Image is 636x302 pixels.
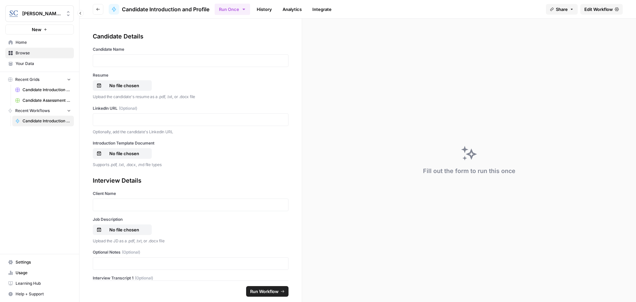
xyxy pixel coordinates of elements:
[16,50,71,56] span: Browse
[93,105,289,111] label: LinkedIn URL
[5,106,74,116] button: Recent Workflows
[23,87,71,93] span: Candidate Introduction Download Sheet
[93,32,289,41] div: Candidate Details
[8,8,20,20] img: Stanton Chase Nashville Logo
[253,4,276,15] a: History
[109,4,209,15] a: Candidate Introduction and Profile
[122,5,209,13] span: Candidate Introduction and Profile
[12,85,74,95] a: Candidate Introduction Download Sheet
[5,5,74,22] button: Workspace: Stanton Chase Nashville
[93,148,152,159] button: No file chosen
[32,26,41,33] span: New
[135,275,153,281] span: (Optional)
[15,77,39,83] span: Recent Grids
[16,270,71,276] span: Usage
[119,105,137,111] span: (Optional)
[12,116,74,126] a: Candidate Introduction and Profile
[93,46,289,52] label: Candidate Name
[23,97,71,103] span: Candidate Assessment Download Sheet
[5,48,74,58] a: Browse
[5,289,74,299] button: Help + Support
[16,291,71,297] span: Help + Support
[93,72,289,78] label: Resume
[15,108,50,114] span: Recent Workflows
[580,4,623,15] a: Edit Workflow
[16,39,71,45] span: Home
[93,129,289,135] p: Optionally, add the candidate's Linkedin URL
[5,58,74,69] a: Your Data
[93,161,289,168] p: Supports .pdf, .txt, .docx, .md file types
[584,6,613,13] span: Edit Workflow
[93,275,289,281] label: Interview Transcript 1
[93,249,289,255] label: Optional Notes
[5,257,74,268] a: Settings
[93,216,289,222] label: Job Description
[103,226,145,233] p: No file chosen
[279,4,306,15] a: Analytics
[5,25,74,34] button: New
[5,75,74,85] button: Recent Grids
[423,166,515,176] div: Fill out the form to run this once
[93,176,289,185] div: Interview Details
[16,280,71,286] span: Learning Hub
[12,95,74,106] a: Candidate Assessment Download Sheet
[308,4,336,15] a: Integrate
[93,93,289,100] p: Upload the candidate's resume as a .pdf, .txt, or .docx file
[93,224,152,235] button: No file chosen
[16,259,71,265] span: Settings
[93,140,289,146] label: Introduction Template Document
[103,150,145,157] p: No file chosen
[22,10,62,17] span: [PERSON_NAME] [GEOGRAPHIC_DATA]
[250,288,279,295] span: Run Workflow
[16,61,71,67] span: Your Data
[5,37,74,48] a: Home
[23,118,71,124] span: Candidate Introduction and Profile
[93,238,289,244] p: Upload the JD as a .pdf, .txt, or .docx file
[546,4,578,15] button: Share
[93,80,152,91] button: No file chosen
[103,82,145,89] p: No file chosen
[215,4,250,15] button: Run Once
[122,249,140,255] span: (Optional)
[93,191,289,197] label: Client Name
[556,6,568,13] span: Share
[246,286,289,297] button: Run Workflow
[5,278,74,289] a: Learning Hub
[5,268,74,278] a: Usage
